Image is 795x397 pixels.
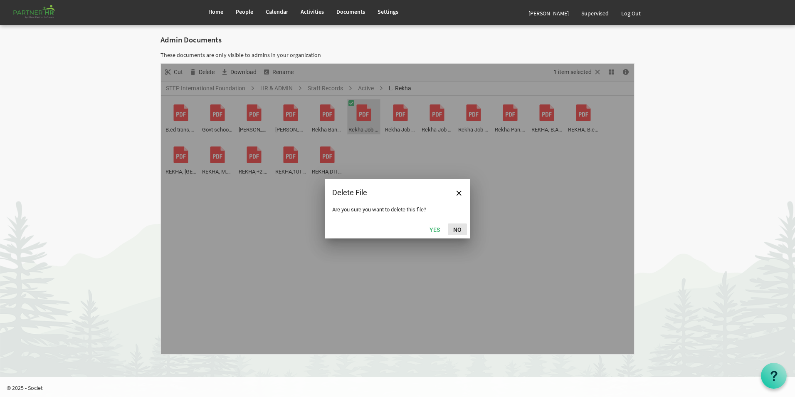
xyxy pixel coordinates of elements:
[332,186,437,199] div: Delete File
[332,206,463,213] div: Are you sure you want to delete this file?
[581,10,609,17] span: Supervised
[522,2,575,25] a: [PERSON_NAME]
[448,223,467,235] button: No
[236,8,253,15] span: People
[208,8,223,15] span: Home
[575,2,615,25] a: Supervised
[160,36,635,45] h2: Admin Documents
[453,186,465,199] button: Close
[301,8,324,15] span: Activities
[160,51,635,59] p: These documents are only visible to admins in your organization
[266,8,288,15] span: Calendar
[378,8,398,15] span: Settings
[7,384,795,392] p: © 2025 - Societ
[336,8,365,15] span: Documents
[615,2,647,25] a: Log Out
[424,223,445,235] button: Yes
